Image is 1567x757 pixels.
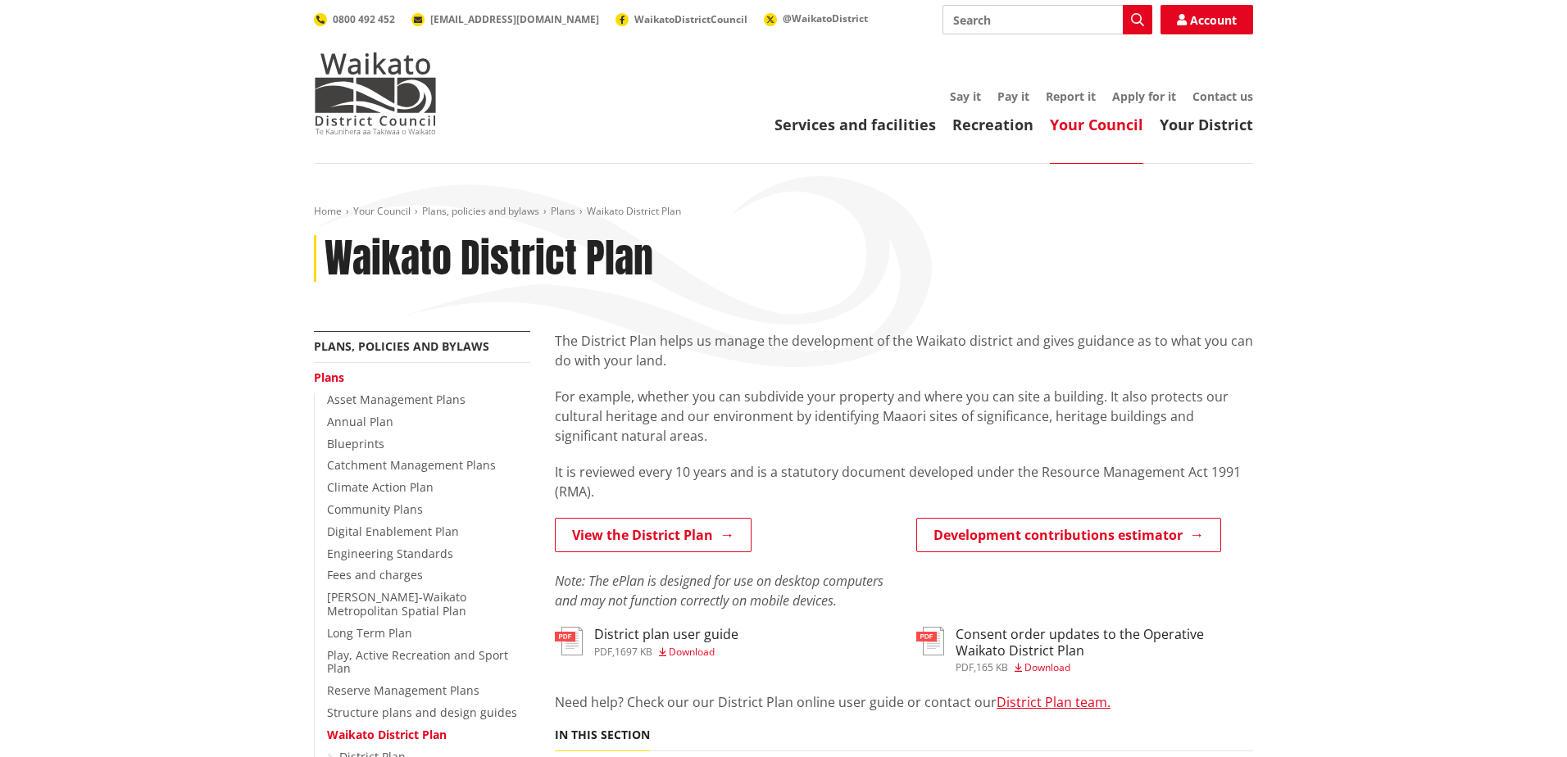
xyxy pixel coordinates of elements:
[615,12,747,26] a: WaikatoDistrictCouncil
[956,660,974,674] span: pdf
[327,479,434,495] a: Climate Action Plan
[634,12,747,26] span: WaikatoDistrictCouncil
[916,627,1253,672] a: Consent order updates to the Operative Waikato District Plan pdf,165 KB Download
[327,682,479,698] a: Reserve Management Plans
[327,589,466,619] a: [PERSON_NAME]-Waikato Metropolitan Spatial Plan
[1160,115,1253,134] a: Your District
[555,572,883,610] em: Note: The ePlan is designed for use on desktop computers and may not function correctly on mobile...
[555,387,1253,446] p: For example, whether you can subdivide your property and where you can site a building. It also p...
[555,331,1253,370] p: The District Plan helps us manage the development of the Waikato district and gives guidance as t...
[1160,5,1253,34] a: Account
[327,414,393,429] a: Annual Plan
[327,647,508,677] a: Play, Active Recreation and Sport Plan
[1050,115,1143,134] a: Your Council
[555,692,1253,712] p: Need help? Check our our District Plan online user guide or contact our
[327,501,423,517] a: Community Plans
[669,645,715,659] span: Download
[327,524,459,539] a: Digital Enablement Plan
[956,663,1253,673] div: ,
[327,546,453,561] a: Engineering Standards
[422,204,539,218] a: Plans, policies and bylaws
[314,52,437,134] img: Waikato District Council - Te Kaunihera aa Takiwaa o Waikato
[1024,660,1070,674] span: Download
[916,518,1221,552] a: Development contributions estimator
[764,11,868,25] a: @WaikatoDistrict
[916,627,944,655] img: document-pdf.svg
[314,12,395,26] a: 0800 492 452
[1112,88,1176,104] a: Apply for it
[314,338,489,354] a: Plans, policies and bylaws
[327,436,384,451] a: Blueprints
[997,88,1029,104] a: Pay it
[587,204,681,218] span: Waikato District Plan
[594,645,612,659] span: pdf
[555,462,1253,501] p: It is reviewed every 10 years and is a statutory document developed under the Resource Management...
[952,115,1033,134] a: Recreation
[327,457,496,473] a: Catchment Management Plans
[555,728,650,742] h5: In this section
[327,625,412,641] a: Long Term Plan
[327,727,447,742] a: Waikato District Plan
[976,660,1008,674] span: 165 KB
[950,88,981,104] a: Say it
[615,645,652,659] span: 1697 KB
[942,5,1152,34] input: Search input
[555,518,752,552] a: View the District Plan
[555,627,738,656] a: District plan user guide pdf,1697 KB Download
[353,204,411,218] a: Your Council
[325,235,653,283] h1: Waikato District Plan
[783,11,868,25] span: @WaikatoDistrict
[555,627,583,655] img: document-pdf.svg
[327,392,466,407] a: Asset Management Plans
[594,627,738,642] h3: District plan user guide
[1046,88,1096,104] a: Report it
[314,204,342,218] a: Home
[327,567,423,582] a: Fees and charges
[551,204,575,218] a: Plans
[956,627,1253,658] h3: Consent order updates to the Operative Waikato District Plan
[314,369,344,385] a: Plans
[1192,88,1253,104] a: Contact us
[774,115,936,134] a: Services and facilities
[430,12,599,26] span: [EMAIL_ADDRESS][DOMAIN_NAME]
[327,705,517,720] a: Structure plans and design guides
[333,12,395,26] span: 0800 492 452
[594,647,738,657] div: ,
[411,12,599,26] a: [EMAIL_ADDRESS][DOMAIN_NAME]
[314,205,1253,219] nav: breadcrumb
[997,693,1111,711] a: District Plan team.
